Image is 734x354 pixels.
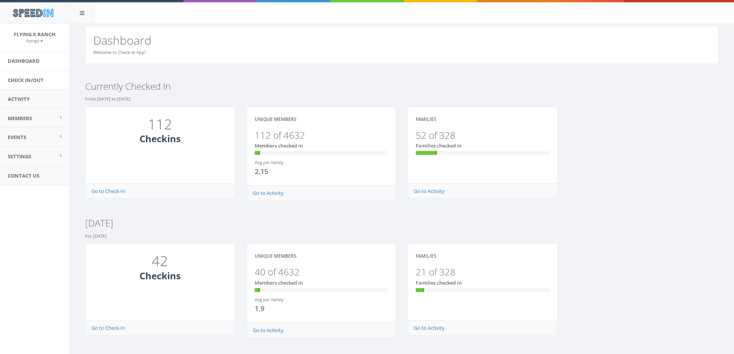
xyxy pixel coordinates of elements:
[8,134,26,141] span: Events
[255,168,316,176] h4: 2.15
[255,117,297,122] h4: Unique Members
[8,172,39,179] span: Contact Us
[416,267,549,277] h3: 21 of 328
[85,218,719,228] h3: [DATE]
[253,327,284,334] a: Go to Activity
[85,81,719,91] h3: Currently Checked In
[253,190,284,196] a: Go to Activity
[414,188,445,195] a: Go to Activity
[91,188,125,195] a: Go to Check-In
[93,34,710,47] h2: Dashboard
[416,279,462,286] span: Families checked in
[416,253,437,258] h4: Families
[14,31,55,38] span: Flying X Ranch
[95,253,225,269] h1: 42
[95,117,225,132] h1: 112
[416,117,437,122] h4: Families
[26,37,43,44] a: FlyingX
[414,324,445,331] a: Go to Activity
[255,267,388,277] h3: 40 of 4632
[255,279,303,286] span: Members checked in
[416,142,462,149] span: Families checked in
[9,6,57,20] img: speedin_logo.png
[255,130,388,140] h3: 112 of 4632
[255,159,284,165] small: Avg per family
[255,253,297,258] h4: Unique Members
[93,49,146,55] small: Welcome to Check-In App!
[416,130,549,140] h3: 52 of 328
[8,115,32,122] span: Members
[93,134,227,144] h3: Checkins
[255,142,303,149] span: Members checked in
[8,153,31,160] span: Settings
[26,38,43,44] small: FlyingX
[91,324,125,331] a: Go to Check-In
[85,96,131,102] small: From [DATE] to [DATE]
[255,297,284,302] small: Avg per family
[85,233,107,239] small: For [DATE]
[255,305,316,313] h4: 1.9
[93,271,227,281] h3: Checkins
